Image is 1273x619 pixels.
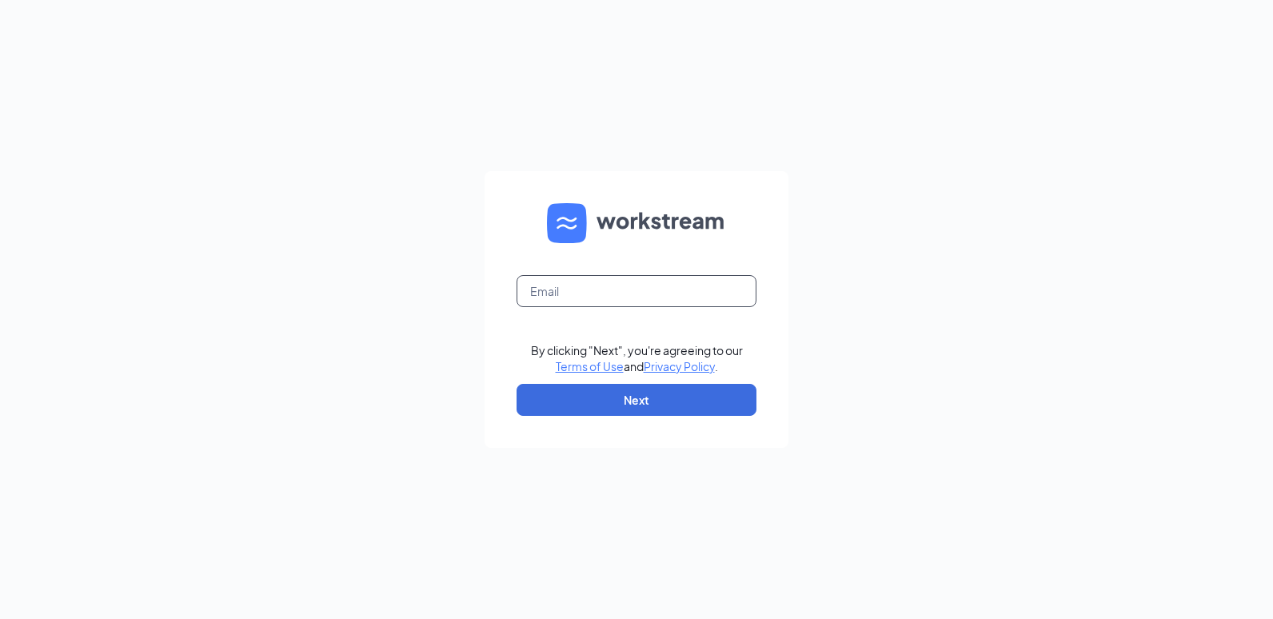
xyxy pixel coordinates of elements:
[517,384,756,416] button: Next
[531,342,743,374] div: By clicking "Next", you're agreeing to our and .
[547,203,726,243] img: WS logo and Workstream text
[556,359,624,373] a: Terms of Use
[644,359,715,373] a: Privacy Policy
[517,275,756,307] input: Email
